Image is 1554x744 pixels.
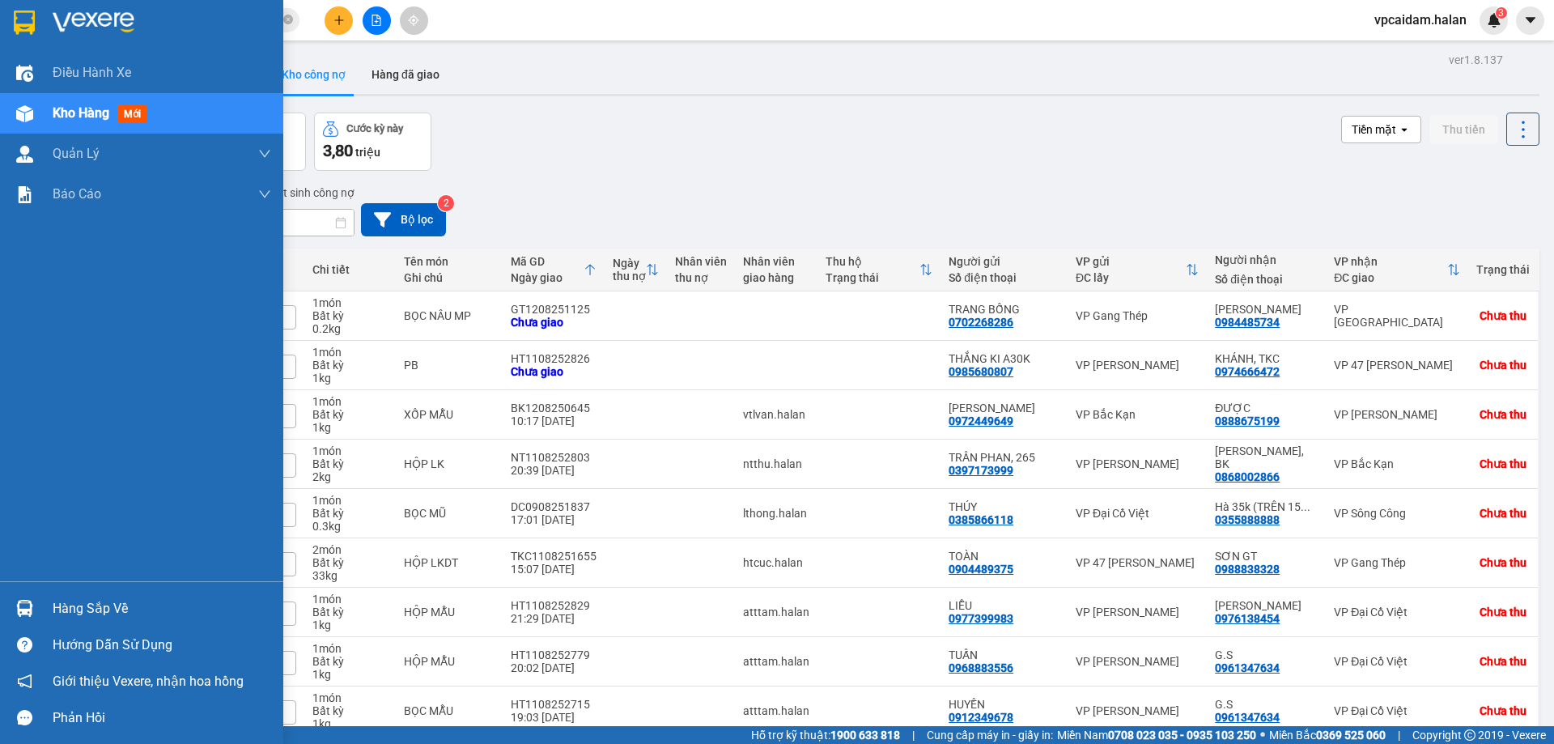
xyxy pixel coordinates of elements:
div: THẮNG KI A30K [949,352,1059,365]
div: 0385866118 [949,513,1013,526]
div: 0977399983 [949,612,1013,625]
div: VP Sông Công [1334,507,1460,520]
svg: open [1398,123,1411,136]
th: Toggle SortBy [503,249,605,291]
div: Bất kỳ [312,507,388,520]
div: HỘP MẪU [404,606,495,619]
div: atttam.halan [743,655,809,668]
div: 0984485734 [1215,316,1280,329]
div: Hướng dẫn sử dụng [53,633,271,657]
div: Bất kỳ [312,309,388,322]
span: Miền Bắc [1269,726,1386,744]
strong: 0708 023 035 - 0935 103 250 [1108,729,1256,742]
div: Tên món [404,255,495,268]
span: ... [1301,500,1310,513]
div: Trạng thái [826,271,919,284]
div: LIỄU [949,599,1059,612]
div: 1 món [312,642,388,655]
div: HT1108252829 [511,599,597,612]
div: VP nhận [1334,255,1447,268]
span: Cung cấp máy in - giấy in: [927,726,1053,744]
div: VP [PERSON_NAME] [1076,457,1199,470]
div: BỌC MŨ [404,507,495,520]
div: 0961347634 [1215,661,1280,674]
div: VP Bắc Kạn [1334,457,1460,470]
div: Chưa giao [511,365,597,378]
span: triệu [355,146,380,159]
div: 0888675199 [1215,415,1280,427]
div: 0985680807 [949,365,1013,378]
div: VP Đại Cồ Việt [1076,507,1199,520]
th: Toggle SortBy [817,249,940,291]
div: atttam.halan [743,704,809,717]
div: HỘP MẪU [404,655,495,668]
div: DC0908251837 [511,500,597,513]
div: atttam.halan [743,606,809,619]
div: VP [PERSON_NAME] [1076,704,1199,717]
img: warehouse-icon [16,105,33,122]
span: plus [333,15,345,26]
span: down [258,188,271,201]
div: Bất kỳ [312,655,388,668]
button: Cước kỳ này3,80 triệu [314,113,431,171]
div: Chưa giao [511,316,597,329]
div: Chưa thu [1480,704,1526,717]
div: ĐC giao [1334,271,1447,284]
div: Bất kỳ [312,359,388,372]
div: 1 món [312,691,388,704]
div: 0968883556 [949,661,1013,674]
div: TOÀN [949,550,1059,563]
span: Giới thiệu Vexere, nhận hoa hồng [53,671,244,691]
div: Hà 35k (TRÊN 15 KG TÍNH CƯỚC BT) [1215,500,1318,513]
div: Chưa thu [1480,556,1526,569]
div: 2 kg [312,470,388,483]
span: ⚪️ [1260,732,1265,738]
div: VP Đại Cồ Việt [1334,606,1460,619]
div: 1 kg [312,421,388,434]
div: 2 món [312,543,388,556]
div: 1 kg [312,668,388,681]
div: 1 kg [312,717,388,730]
span: Điều hành xe [53,62,131,83]
span: 3 [1498,7,1504,19]
div: 0355888888 [1215,513,1280,526]
div: THÚY [949,500,1059,513]
div: Chi tiết [312,263,388,276]
div: SƠN GT [1215,550,1318,563]
div: 20:39 [DATE] [511,464,597,477]
div: 0912349678 [949,711,1013,724]
div: 0.3 kg [312,520,388,533]
div: Số điện thoại [949,271,1059,284]
div: BỌC NÂU MP [404,309,495,322]
div: VP 47 [PERSON_NAME] [1076,556,1199,569]
div: Phản hồi [53,706,271,730]
div: 1 món [312,346,388,359]
img: warehouse-icon [16,65,33,82]
div: Nhân viên [675,255,727,268]
div: XỐP MẪU [404,408,495,421]
div: G.S [1215,698,1318,711]
div: 0.2 kg [312,322,388,335]
div: VP [PERSON_NAME] [1076,359,1199,372]
img: icon-new-feature [1487,13,1501,28]
div: VP [PERSON_NAME] [1076,655,1199,668]
div: 0988838328 [1215,563,1280,576]
span: down [258,147,271,160]
div: VP Đại Cồ Việt [1334,704,1460,717]
div: Người nhận [1215,253,1318,266]
div: 1 món [312,494,388,507]
div: Chưa thu [1480,606,1526,619]
div: 1 món [312,444,388,457]
div: Bất kỳ [312,556,388,569]
div: 17:01 [DATE] [511,513,597,526]
div: VP Gang Thép [1076,309,1199,322]
span: notification [17,674,32,689]
div: Nhân viên [743,255,809,268]
button: Kho công nợ [269,55,359,94]
div: VP [PERSON_NAME] [1076,606,1199,619]
span: Quản Lý [53,143,100,164]
div: vtlvan.halan [743,408,809,421]
div: VP gửi [1076,255,1186,268]
div: 0397173999 [949,464,1013,477]
div: 10:17 [DATE] [511,415,597,427]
